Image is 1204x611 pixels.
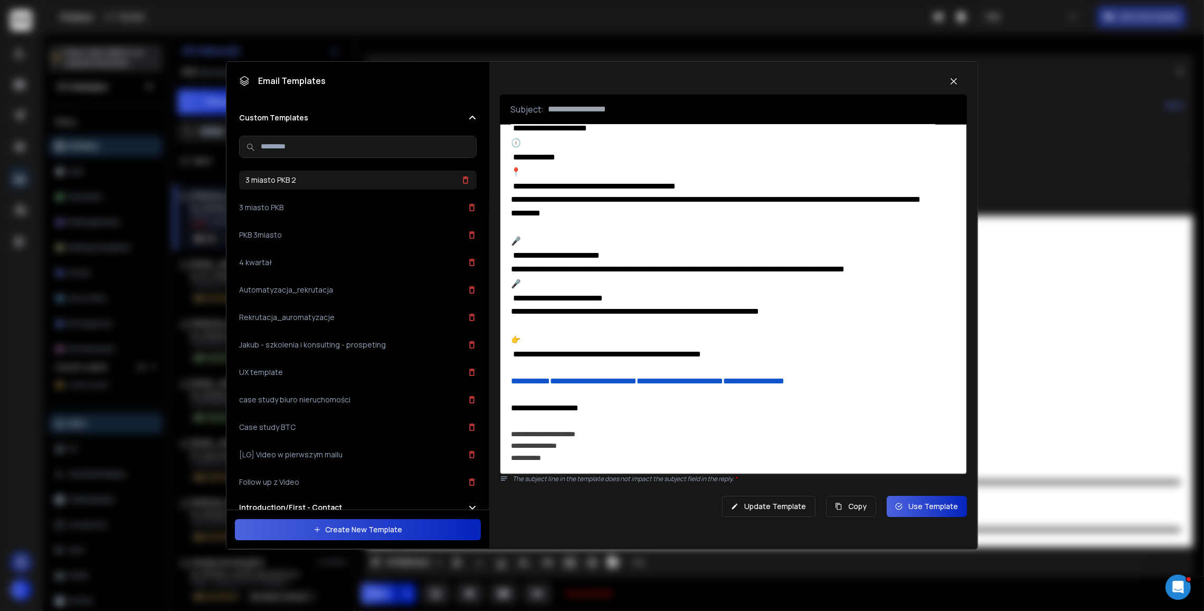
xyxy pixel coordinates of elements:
button: Create New Template [235,519,481,540]
span: reply. [718,474,737,483]
button: Copy [826,496,876,517]
p: Subject: [510,103,544,116]
p: The subject line in the template does not impact the subject field in the [513,475,966,483]
h3: Jakub - szkolenia i konsulting - prospeting [239,340,386,350]
iframe: Intercom live chat [1165,575,1191,600]
button: Use Template [887,496,967,517]
button: Introduction/First - Contact [239,502,477,513]
button: Update Template [722,496,816,517]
